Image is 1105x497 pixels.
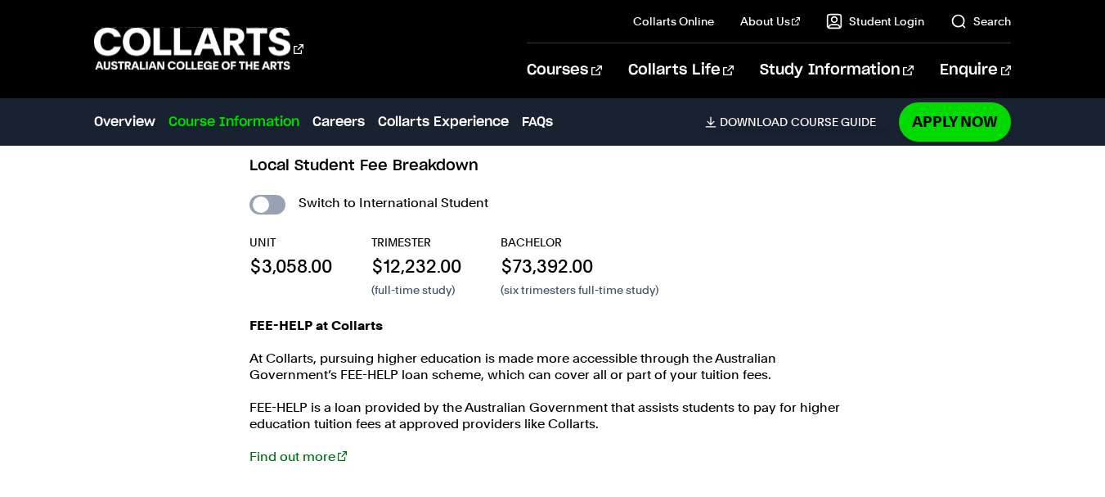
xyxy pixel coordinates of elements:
a: Collarts Online [633,13,714,29]
label: Switch to International Student [299,192,488,215]
p: $73,392.00 [501,254,658,278]
p: (six trimesters full-time study) [501,282,658,298]
span: Download [720,115,788,129]
a: Overview [94,112,155,132]
div: Go to homepage [94,25,303,72]
p: BACHELOR [501,234,658,251]
a: Student Login [826,13,924,29]
strong: FEE-HELP at Collarts [249,318,383,333]
a: Course Information [168,112,299,132]
a: Collarts Life [628,43,734,97]
p: At Collarts, pursuing higher education is made more accessible through the Australian Government’... [249,350,856,383]
a: Study Information [760,43,914,97]
a: Enquire [940,43,1011,97]
a: Search [950,13,1011,29]
p: $3,058.00 [249,254,332,278]
h3: Local Student Fee Breakdown [249,156,856,177]
p: FEE-HELP is a loan provided by the Australian Government that assists students to pay for higher ... [249,400,856,432]
p: (full-time study) [371,282,461,298]
a: Collarts Experience [378,112,509,132]
p: TRIMESTER [371,234,461,251]
a: Courses [527,43,601,97]
a: About Us [740,13,801,29]
a: FAQs [522,112,553,132]
a: Apply Now [899,102,1011,141]
p: UNIT [249,234,332,251]
a: Find out more [249,449,347,464]
p: $12,232.00 [371,254,461,278]
a: DownloadCourse Guide [705,115,889,129]
a: Careers [312,112,365,132]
